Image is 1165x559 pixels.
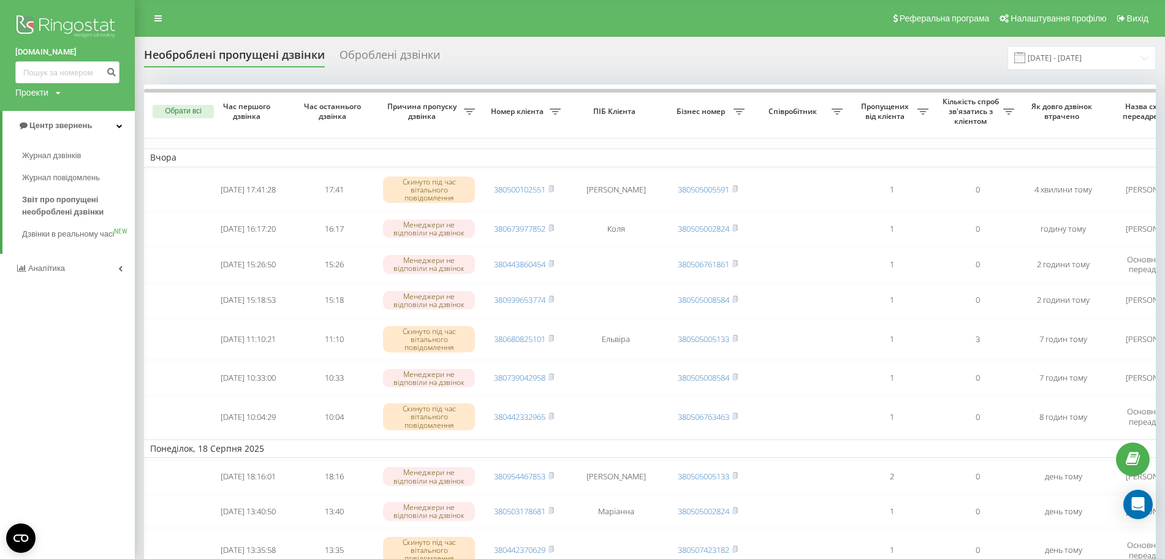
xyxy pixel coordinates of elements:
td: 0 [935,247,1020,281]
td: день тому [1020,495,1106,528]
td: 15:18 [291,284,377,317]
span: Номер клієнта [487,107,550,116]
div: Менеджери не відповіли на дзвінок [383,291,475,310]
img: Ringostat logo [15,12,120,43]
td: Ельвіра [567,319,665,359]
a: 380507423182 [678,544,729,555]
td: 18:16 [291,460,377,493]
a: 380505005133 [678,471,729,482]
a: Центр звернень [2,111,135,140]
div: Необроблені пропущені дзвінки [144,48,325,67]
td: 17:41 [291,170,377,210]
a: 380506761861 [678,259,729,270]
a: 380505002824 [678,223,729,234]
td: 2 [849,460,935,493]
span: Реферальна програма [900,13,990,23]
span: ПІБ Клієнта [577,107,655,116]
td: 1 [849,247,935,281]
div: Скинуто під час вітального повідомлення [383,326,475,353]
td: 8 годин тому [1020,397,1106,437]
span: Вихід [1127,13,1148,23]
td: [DATE] 10:04:29 [205,397,291,437]
span: Аналiтика [28,264,65,273]
a: 380939653774 [494,294,545,305]
div: Проекти [15,86,48,99]
span: Як довго дзвінок втрачено [1030,102,1096,121]
td: 16:17 [291,213,377,245]
span: Налаштування профілю [1011,13,1106,23]
td: [DATE] 15:26:50 [205,247,291,281]
div: Менеджери не відповіли на дзвінок [383,255,475,273]
td: 1 [849,495,935,528]
td: 0 [935,362,1020,394]
td: 11:10 [291,319,377,359]
button: Обрати всі [153,105,214,118]
td: 7 годин тому [1020,362,1106,394]
a: 380505008584 [678,372,729,383]
a: 380739042958 [494,372,545,383]
td: 1 [849,284,935,317]
td: 2 години тому [1020,284,1106,317]
a: 380505005133 [678,333,729,344]
td: 13:40 [291,495,377,528]
td: [DATE] 10:33:00 [205,362,291,394]
input: Пошук за номером [15,61,120,83]
span: Центр звернень [29,121,92,130]
td: 10:04 [291,397,377,437]
a: Журнал дзвінків [22,145,135,167]
td: 10:33 [291,362,377,394]
td: [DATE] 17:41:28 [205,170,291,210]
a: 380673977852 [494,223,545,234]
a: 380505005591 [678,184,729,195]
span: Пропущених від клієнта [855,102,917,121]
span: Причина пропуску дзвінка [383,102,464,121]
a: 380680825101 [494,333,545,344]
a: Дзвінки в реальному часіNEW [22,223,135,245]
td: [DATE] 18:16:01 [205,460,291,493]
td: 15:26 [291,247,377,281]
td: годину тому [1020,213,1106,245]
td: 0 [935,397,1020,437]
a: [DOMAIN_NAME] [15,46,120,58]
a: 380505008584 [678,294,729,305]
div: Менеджери не відповіли на дзвінок [383,467,475,485]
td: [PERSON_NAME] [567,170,665,210]
td: 3 [935,319,1020,359]
td: 0 [935,495,1020,528]
td: [DATE] 15:18:53 [205,284,291,317]
td: 1 [849,319,935,359]
td: 4 хвилини тому [1020,170,1106,210]
a: 380443860454 [494,259,545,270]
td: [DATE] 13:40:50 [205,495,291,528]
td: 7 годин тому [1020,319,1106,359]
a: 380505002824 [678,506,729,517]
div: Скинуто під час вітального повідомлення [383,403,475,430]
div: Менеджери не відповіли на дзвінок [383,219,475,238]
td: 0 [935,213,1020,245]
div: Менеджери не відповіли на дзвінок [383,369,475,387]
td: 1 [849,362,935,394]
td: 0 [935,170,1020,210]
div: Скинуто під час вітального повідомлення [383,177,475,203]
button: Open CMP widget [6,523,36,553]
td: [DATE] 16:17:20 [205,213,291,245]
span: Дзвінки в реальному часі [22,228,114,240]
td: Маріанна [567,495,665,528]
a: 380506763463 [678,411,729,422]
span: Час першого дзвінка [215,102,281,121]
td: [DATE] 11:10:21 [205,319,291,359]
a: 380500102551 [494,184,545,195]
a: 380954467853 [494,471,545,482]
td: день тому [1020,460,1106,493]
a: 380442370629 [494,544,545,555]
a: 380442332965 [494,411,545,422]
a: Звіт про пропущені необроблені дзвінки [22,189,135,223]
td: 0 [935,284,1020,317]
td: 1 [849,213,935,245]
div: Open Intercom Messenger [1123,490,1153,519]
span: Журнал повідомлень [22,172,100,184]
span: Кількість спроб зв'язатись з клієнтом [941,97,1003,126]
span: Журнал дзвінків [22,150,81,162]
td: [PERSON_NAME] [567,460,665,493]
div: Оброблені дзвінки [340,48,440,67]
